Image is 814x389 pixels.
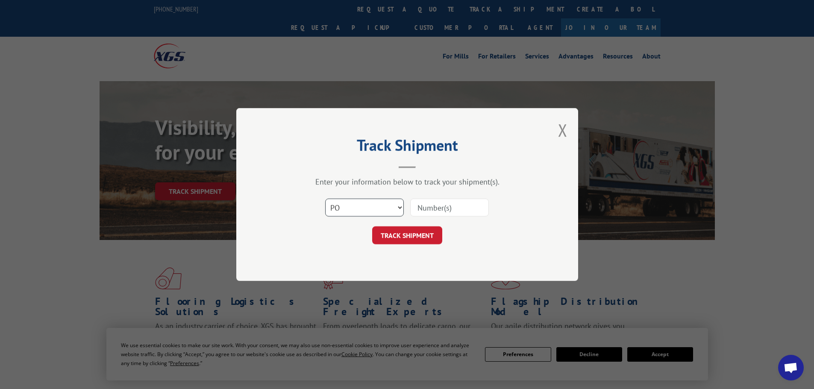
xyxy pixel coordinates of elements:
div: Open chat [778,355,804,380]
input: Number(s) [410,199,489,216]
button: Close modal [558,119,567,141]
h2: Track Shipment [279,139,535,155]
div: Enter your information below to track your shipment(s). [279,177,535,187]
button: TRACK SHIPMENT [372,226,442,244]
